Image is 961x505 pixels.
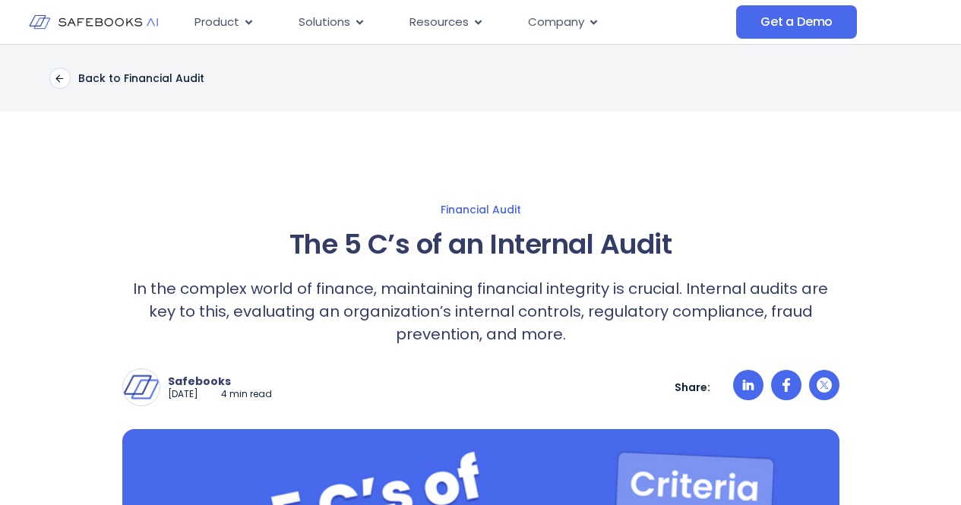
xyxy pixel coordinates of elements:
[528,14,584,31] span: Company
[123,369,160,406] img: Safebooks
[182,8,736,37] div: Menu Toggle
[760,14,833,30] span: Get a Demo
[122,224,839,265] h1: The 5 C’s of an Internal Audit
[15,203,946,216] a: Financial Audit
[194,14,239,31] span: Product
[409,14,469,31] span: Resources
[221,388,272,401] p: 4 min read
[675,380,710,394] p: Share:
[182,8,736,37] nav: Menu
[49,68,204,89] a: Back to Financial Audit
[736,5,857,39] a: Get a Demo
[122,277,839,346] p: In the complex world of finance, maintaining financial integrity is crucial. Internal audits are ...
[299,14,350,31] span: Solutions
[78,71,204,85] p: Back to Financial Audit
[168,374,272,388] p: Safebooks
[168,388,198,401] p: [DATE]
